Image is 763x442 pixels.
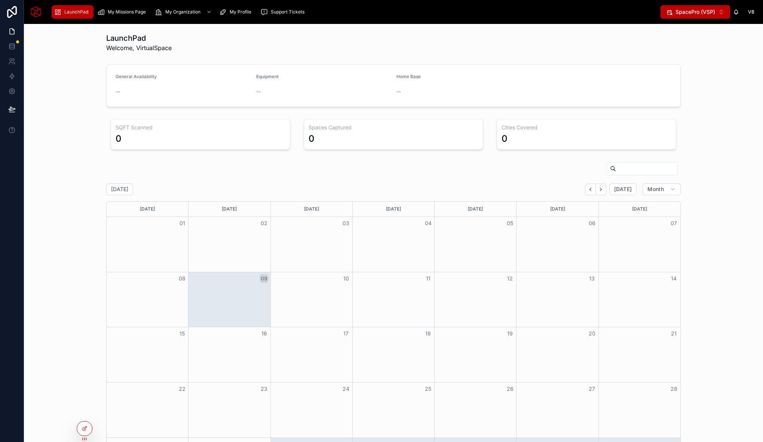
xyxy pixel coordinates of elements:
button: 01 [178,219,187,228]
button: 03 [341,219,350,228]
button: 16 [260,329,269,338]
div: [DATE] [518,202,597,217]
button: 25 [424,384,433,393]
button: Select Button [661,5,730,19]
h2: [DATE] [111,185,128,193]
h1: LaunchPad [106,33,172,43]
button: 27 [588,384,597,393]
button: Back [585,184,596,195]
button: 08 [178,274,187,283]
span: SpacePro (VSP) [675,8,715,16]
div: 0 [116,133,122,145]
span: Equipment [256,74,279,79]
button: 19 [506,329,515,338]
button: 26 [506,384,515,393]
button: 10 [341,274,350,283]
span: Month [647,186,664,193]
button: 11 [424,274,433,283]
button: [DATE] [609,183,637,195]
button: 22 [178,384,187,393]
button: 06 [588,219,597,228]
button: 13 [588,274,597,283]
div: 0 [502,133,508,145]
div: [DATE] [108,202,187,217]
span: My Profile [230,9,251,15]
button: 28 [669,384,678,393]
div: [DATE] [354,202,433,217]
a: My Profile [217,5,257,19]
span: -- [396,88,401,95]
div: [DATE] [436,202,515,217]
span: -- [256,88,261,95]
span: LaunchPad [64,9,88,15]
span: Support Tickets [271,9,304,15]
a: My Missions Page [95,5,151,19]
button: 21 [669,329,678,338]
button: 15 [178,329,187,338]
button: 20 [588,329,597,338]
h3: Cities Covered [502,124,671,131]
div: [DATE] [190,202,269,217]
button: 02 [260,219,269,228]
button: Next [596,184,606,195]
img: App logo [30,6,42,18]
button: 07 [669,219,678,228]
h3: Spaces Captured [309,124,478,131]
button: 04 [424,219,433,228]
a: Support Tickets [258,5,310,19]
a: My Organization [153,5,215,19]
button: 17 [341,329,350,338]
span: My Organization [165,9,200,15]
span: Home Base [396,74,421,79]
span: [DATE] [614,186,632,193]
button: 14 [669,274,678,283]
span: My Missions Page [108,9,146,15]
button: 18 [424,329,433,338]
span: General Availability [116,74,157,79]
button: 05 [506,219,515,228]
span: -- [116,88,120,95]
span: Welcome, VirtualSpace [106,43,172,52]
div: [DATE] [272,202,351,217]
button: 23 [260,384,269,393]
div: scrollable content [48,4,661,20]
div: 0 [309,133,315,145]
button: 24 [341,384,350,393]
button: Month [643,183,681,195]
a: LaunchPad [52,5,94,19]
button: 12 [506,274,515,283]
div: [DATE] [600,202,679,217]
button: 09 [260,274,269,283]
span: VB [748,9,754,15]
h3: SQFT Scanned [116,124,285,131]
